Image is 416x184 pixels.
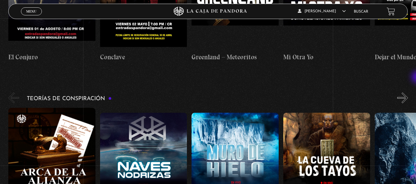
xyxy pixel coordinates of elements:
[354,10,368,14] a: Buscar
[100,52,187,62] h4: Conclave
[387,7,395,15] a: View your shopping cart
[298,10,346,13] span: [PERSON_NAME]
[27,96,112,102] h3: Teorías de Conspiración
[8,52,95,62] h4: El Conjuro
[26,10,36,13] span: Menu
[8,92,19,103] button: Previous
[283,52,370,62] h4: Mi Otra Yo
[192,52,279,62] h4: Greenland – Meteoritos
[24,15,38,19] span: Cerrar
[397,92,408,103] button: Next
